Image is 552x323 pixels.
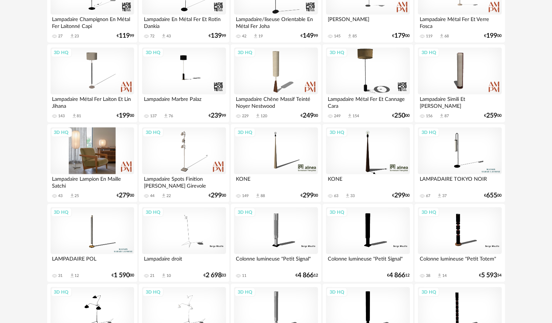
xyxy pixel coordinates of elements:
[323,124,413,203] a: 3D HQ KONE 63 Download icon 33 €29900
[231,124,321,203] a: 3D HQ KONE 149 Download icon 88 €29900
[204,273,226,278] div: € 03
[51,94,134,109] div: Lampadaire Métal Fer Laiton Et Lin Jihana
[139,204,229,282] a: 3D HQ Lampadaire droit 21 Download icon 10 €2 69803
[119,33,130,38] span: 119
[72,113,77,119] span: Download icon
[47,44,137,123] a: 3D HQ Lampadaire Métal Fer Laiton Et Lin Jihana 143 Download icon 81 €19900
[415,204,505,282] a: 3D HQ Colonne lumineuse "Petit Totem" 38 Download icon 14 €5 59354
[150,114,157,119] div: 137
[117,33,134,38] div: € 99
[418,254,501,269] div: Colonne lumineuse "Petit Totem"
[439,33,444,39] span: Download icon
[334,193,338,199] div: 63
[261,193,265,199] div: 88
[47,204,137,282] a: 3D HQ LAMPADAIRE POL 31 Download icon 12 €1 59000
[69,193,75,199] span: Download icon
[51,15,134,29] div: Lampadaire Champignon En Métal Fer Laitonné Capi
[326,174,410,189] div: KONE
[484,113,502,118] div: € 00
[234,287,255,297] div: 3D HQ
[234,94,318,109] div: Lampadaire Chêne Massif Teinté Noyer Nestwood
[392,113,410,118] div: € 00
[442,273,447,278] div: 14
[418,174,501,189] div: LAMPADAIRE TOKYO NOIR
[59,34,63,39] div: 27
[242,273,246,278] div: 11
[261,114,267,119] div: 120
[392,193,410,198] div: € 00
[234,48,255,57] div: 3D HQ
[487,33,497,38] span: 199
[326,208,347,217] div: 3D HQ
[75,34,79,39] div: 23
[139,124,229,203] a: 3D HQ Lampadaire Spots Finition [PERSON_NAME] Girevole 44 Download icon 22 €29900
[482,273,497,278] span: 5 593
[323,44,413,123] a: 3D HQ Lampadaire Métal Fer Et Cannage Cara 249 Download icon 154 €25000
[51,254,134,269] div: LAMPADAIRE POL
[51,128,72,137] div: 3D HQ
[345,193,350,199] span: Download icon
[59,273,63,278] div: 31
[142,254,226,269] div: Lampadaire droit
[211,193,222,198] span: 299
[418,128,439,137] div: 3D HQ
[209,33,226,38] div: € 99
[166,34,171,39] div: 43
[444,34,449,39] div: 68
[209,193,226,198] div: € 00
[426,193,430,199] div: 67
[253,33,258,39] span: Download icon
[69,273,75,278] span: Download icon
[142,208,164,217] div: 3D HQ
[326,94,410,109] div: Lampadaire Métal Fer Et Cannage Cara
[484,33,502,38] div: € 00
[347,113,352,119] span: Download icon
[234,15,318,29] div: Lampadaire/liseuse Orientable En Métal Fer Joha
[59,114,65,119] div: 143
[231,204,321,282] a: 3D HQ Colonne lumineuse "Petit Signal" 11 €4 86612
[142,15,226,29] div: Lampadaire En Métal Fer Et Rotin Dankia
[75,193,79,199] div: 25
[418,94,501,109] div: Lampadaire Simili Et [PERSON_NAME]
[442,193,447,199] div: 37
[415,124,505,203] a: 3D HQ LAMPADAIRE TOKYO NOIR 67 Download icon 37 €65500
[142,48,164,57] div: 3D HQ
[444,114,449,119] div: 87
[234,208,255,217] div: 3D HQ
[142,94,226,109] div: Lampadaire Marbre Palaz
[242,114,249,119] div: 229
[334,114,341,119] div: 249
[395,113,406,118] span: 250
[163,113,169,119] span: Download icon
[326,287,347,297] div: 3D HQ
[114,273,130,278] span: 1 590
[484,193,502,198] div: € 00
[150,193,154,199] div: 44
[303,113,314,118] span: 249
[119,193,130,198] span: 279
[211,113,222,118] span: 239
[347,33,352,39] span: Download icon
[139,44,229,123] a: 3D HQ Lampadaire Marbre Palaz 137 Download icon 76 €23999
[51,287,72,297] div: 3D HQ
[150,273,154,278] div: 21
[169,114,173,119] div: 76
[390,273,406,278] span: 4 866
[234,128,255,137] div: 3D HQ
[166,193,171,199] div: 22
[326,128,347,137] div: 3D HQ
[479,273,502,278] div: € 54
[150,34,154,39] div: 72
[437,193,442,199] span: Download icon
[298,273,314,278] span: 4 866
[326,254,410,269] div: Colonne lumineuse "Petit Signal"
[418,15,501,29] div: Lampadaire Métal Fer Et Verre Fosca
[350,193,355,199] div: 33
[242,34,246,39] div: 42
[119,113,130,118] span: 199
[418,48,439,57] div: 3D HQ
[392,33,410,38] div: € 00
[301,113,318,118] div: € 00
[77,114,81,119] div: 81
[301,33,318,38] div: € 99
